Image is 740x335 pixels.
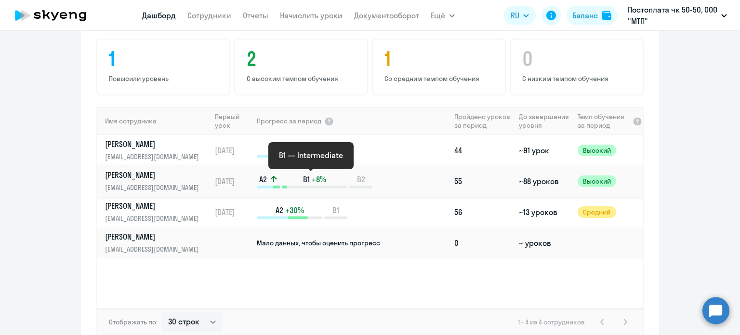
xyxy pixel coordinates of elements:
[518,318,585,326] span: 1 - 4 из 4 сотрудников
[431,10,445,21] span: Ещё
[211,107,256,135] th: Первый урок
[211,166,256,197] td: [DATE]
[142,11,176,20] a: Дашборд
[572,10,598,21] div: Баланс
[105,139,211,162] a: [PERSON_NAME][EMAIL_ADDRESS][DOMAIN_NAME]
[578,112,630,130] span: Темп обучения за период
[105,139,204,149] p: [PERSON_NAME]
[623,4,732,27] button: Постоплата чк 50-50, ООО "МТП"
[450,166,515,197] td: 55
[109,47,221,70] h4: 1
[515,197,573,228] td: ~13 уроков
[105,213,204,224] p: [EMAIL_ADDRESS][DOMAIN_NAME]
[567,6,617,25] button: Балансbalance
[259,174,267,185] span: A2
[257,117,321,125] span: Прогресс за период
[276,205,283,215] span: A2
[450,135,515,166] td: 44
[105,231,211,255] a: [PERSON_NAME][EMAIL_ADDRESS][DOMAIN_NAME]
[515,166,573,197] td: ~88 уроков
[515,228,573,258] td: ~ уроков
[504,6,536,25] button: RU
[97,107,211,135] th: Имя сотрудника
[105,201,211,224] a: [PERSON_NAME][EMAIL_ADDRESS][DOMAIN_NAME]
[515,107,573,135] th: До завершения уровня
[105,244,204,255] p: [EMAIL_ADDRESS][DOMAIN_NAME]
[105,170,204,180] p: [PERSON_NAME]
[247,47,358,70] h4: 2
[431,6,455,25] button: Ещё
[354,11,419,20] a: Документооборот
[578,145,616,156] span: Высокий
[279,149,343,161] p: B1 — Intermediate
[303,174,310,185] span: B1
[109,74,221,83] p: Повысили уровень
[312,174,326,185] span: +8%
[384,74,496,83] p: Со средним темпом обучения
[280,11,343,20] a: Начислить уроки
[105,201,204,211] p: [PERSON_NAME]
[515,135,573,166] td: ~91 урок
[450,197,515,228] td: 56
[511,10,519,21] span: RU
[285,205,304,215] span: +30%
[332,205,339,215] span: B1
[211,197,256,228] td: [DATE]
[257,239,380,247] span: Мало данных, чтобы оценить прогресс
[602,11,611,20] img: balance
[578,206,616,218] span: Средний
[384,47,496,70] h4: 1
[187,11,231,20] a: Сотрудники
[109,318,158,326] span: Отображать по:
[628,4,717,27] p: Постоплата чк 50-50, ООО "МТП"
[211,135,256,166] td: [DATE]
[243,11,268,20] a: Отчеты
[105,182,204,193] p: [EMAIL_ADDRESS][DOMAIN_NAME]
[105,170,211,193] a: [PERSON_NAME][EMAIL_ADDRESS][DOMAIN_NAME]
[357,174,365,185] span: B2
[450,107,515,135] th: Пройдено уроков за период
[105,151,204,162] p: [EMAIL_ADDRESS][DOMAIN_NAME]
[247,74,358,83] p: С высоким темпом обучения
[450,228,515,258] td: 0
[105,231,204,242] p: [PERSON_NAME]
[578,175,616,187] span: Высокий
